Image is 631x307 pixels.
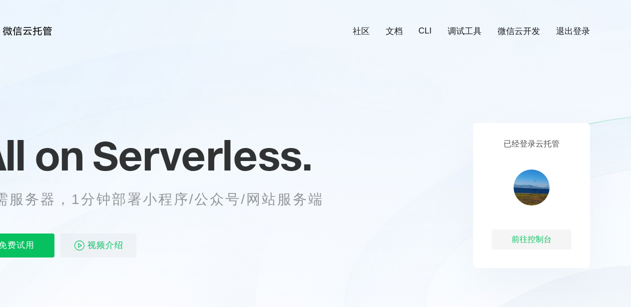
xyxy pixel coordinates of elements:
span: Serverless. [92,130,312,180]
a: 微信云开发 [498,25,540,37]
a: 调试工具 [448,25,482,37]
a: 文档 [386,25,403,37]
a: 退出登录 [556,25,590,37]
a: 社区 [353,25,370,37]
img: video_play.svg [73,239,85,251]
div: 前往控制台 [492,229,572,249]
p: 已经登录云托管 [504,139,560,149]
a: CLI [419,26,432,36]
span: 视频介绍 [87,233,123,257]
